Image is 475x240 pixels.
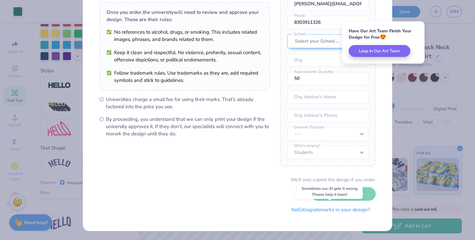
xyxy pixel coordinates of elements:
[106,96,270,110] span: Universities charge a small fee for using their marks. That’s already factored into the price you...
[287,72,368,85] input: Approximate Quantity
[380,33,386,41] span: 😍
[291,176,376,183] div: We’ll only submit the design if you order.
[107,9,263,23] div: Once you order, the university will need to review and approve your design. These are their rules:
[297,184,363,199] div: Sometimes our AI gets it wrong. Please help it learn!
[287,109,368,122] input: Org Advisor's Phone
[107,28,263,43] li: No references to alcohol, drugs, or smoking. This includes related images, phrases, and brands re...
[287,90,368,104] input: Org Advisor's Name
[107,69,263,84] li: Follow trademark rules. Use trademarks as they are, add required symbols and stick to guidelines.
[286,203,376,217] button: NoCollegiatemarks in your design?
[106,116,270,137] span: By proceeding, you understand that we can only print your design if the university approves it. I...
[287,53,368,67] input: Org
[349,45,410,57] button: Loop In Our Art Team
[287,16,368,29] input: Phone
[107,49,263,63] li: Keep it clean and respectful. No violence, profanity, sexual content, offensive depictions, or po...
[349,28,418,40] div: Have Our Art Team Finish Your Design for Free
